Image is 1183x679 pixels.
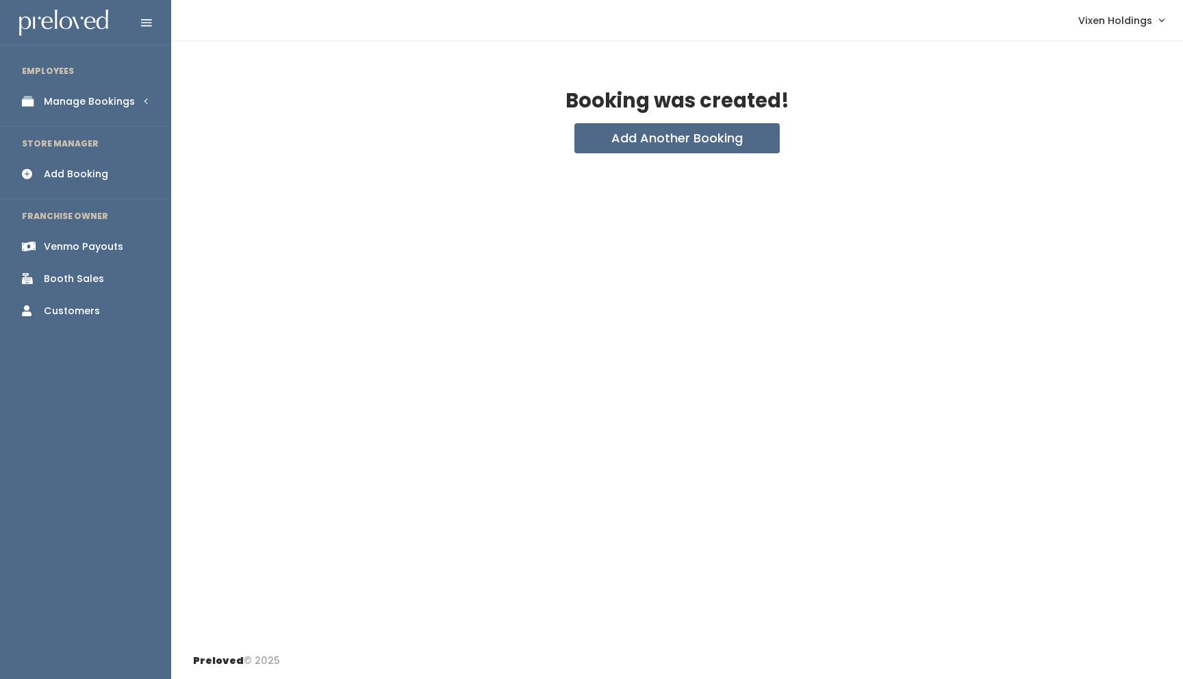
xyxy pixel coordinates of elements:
span: Vixen Holdings [1078,13,1152,28]
button: Add Another Booking [574,123,780,153]
div: Customers [44,304,100,318]
img: preloved logo [19,10,108,36]
div: Add Booking [44,167,108,181]
div: Venmo Payouts [44,240,123,254]
h2: Booking was created! [565,90,789,112]
div: Booth Sales [44,272,104,286]
div: © 2025 [193,643,280,668]
a: Vixen Holdings [1065,5,1178,35]
div: Manage Bookings [44,94,135,109]
span: Preloved [193,654,244,667]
